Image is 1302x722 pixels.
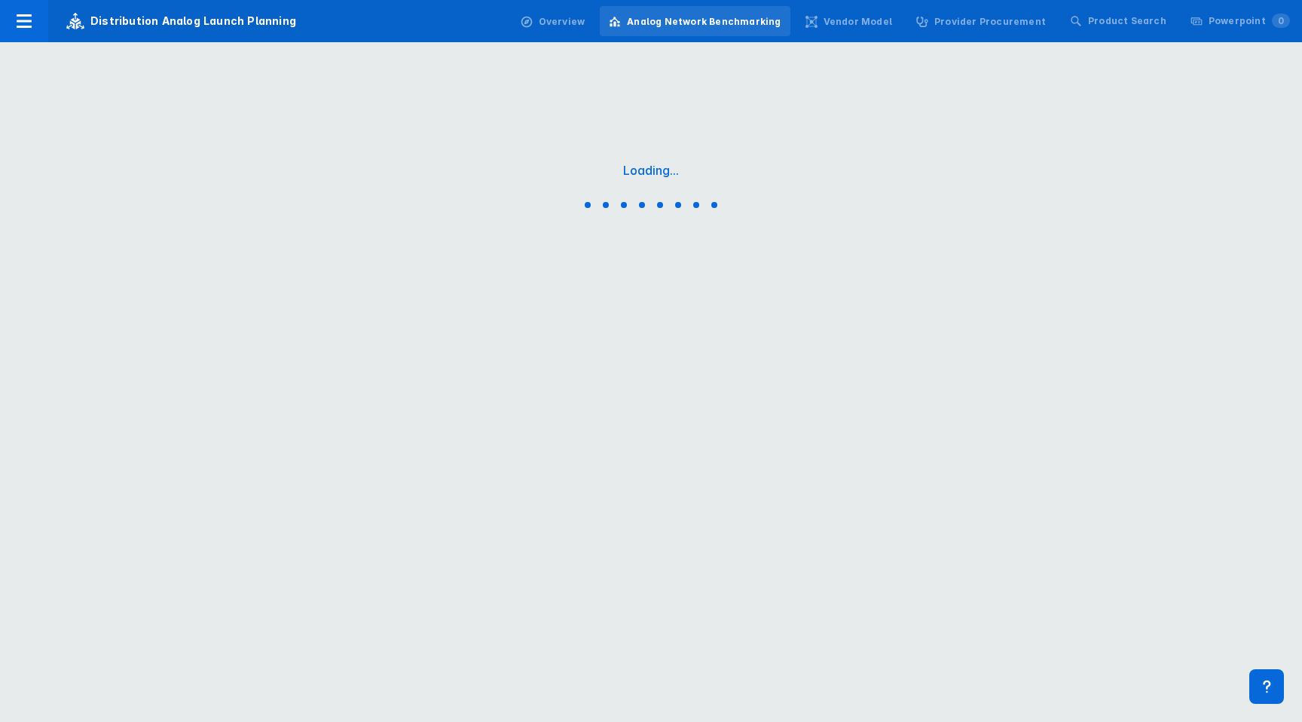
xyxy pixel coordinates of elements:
[1272,14,1290,28] span: 0
[1249,669,1284,704] div: Contact Support
[934,15,1046,29] div: Provider Procurement
[627,15,781,29] div: Analog Network Benchmarking
[824,15,892,29] div: Vendor Model
[623,163,679,178] div: Loading...
[512,6,594,36] a: Overview
[600,6,790,36] a: Analog Network Benchmarking
[907,6,1055,36] a: Provider Procurement
[539,15,585,29] div: Overview
[1209,14,1290,28] div: Powerpoint
[796,6,901,36] a: Vendor Model
[1088,14,1166,28] div: Product Search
